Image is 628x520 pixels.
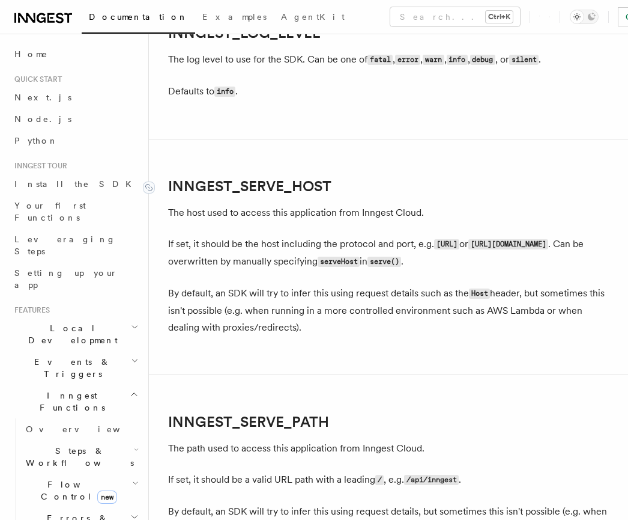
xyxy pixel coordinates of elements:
span: Python [14,136,58,145]
span: Your first Functions [14,201,86,222]
code: fatal [367,55,393,65]
a: Node.js [10,108,141,130]
span: Node.js [14,114,71,124]
a: Your first Functions [10,195,141,228]
span: new [97,491,117,504]
span: Setting up your app [14,268,118,290]
a: Python [10,130,141,151]
span: Events & Triggers [10,356,131,380]
a: AgentKit [274,4,352,32]
code: info [214,87,235,97]
code: [URL][DOMAIN_NAME] [468,239,548,249]
span: Documentation [89,12,188,22]
a: Documentation [82,4,195,34]
a: Install the SDK [10,173,141,195]
p: If set, it should be the host including the protocol and port, e.g. or . Can be overwritten by ma... [168,236,609,271]
p: If set, it should be a valid URL path with a leading , e.g. . [168,471,609,489]
a: Next.js [10,87,141,108]
p: The log level to use for the SDK. Can be one of , , , , , or . [168,51,609,69]
p: The host used to access this application from Inngest Cloud. [168,204,609,221]
span: Inngest tour [10,161,67,171]
code: serve() [367,257,401,267]
code: info [447,55,468,65]
code: error [395,55,420,65]
span: Steps & Workflows [21,445,134,469]
code: warn [423,55,444,65]
button: Local Development [10,317,141,351]
code: debug [470,55,495,65]
p: Defaults to . [168,83,609,100]
span: Examples [202,12,267,22]
code: serveHost [318,257,360,267]
button: Events & Triggers [10,351,141,385]
code: Host [469,289,490,299]
button: Toggle dark mode [570,10,599,24]
p: The path used to access this application from Inngest Cloud. [168,440,609,457]
button: Steps & Workflows [21,440,141,474]
a: Home [10,43,141,65]
span: Install the SDK [14,179,139,189]
span: AgentKit [281,12,345,22]
span: Local Development [10,322,131,346]
span: Quick start [10,75,62,84]
code: / [375,475,384,485]
a: Overview [21,418,141,440]
span: Leveraging Steps [14,234,116,256]
button: Flow Controlnew [21,474,141,507]
button: Search...Ctrl+K [390,7,520,26]
code: [URL] [434,239,459,249]
p: By default, an SDK will try to infer this using request details such as the header, but sometimes... [168,285,609,336]
a: INNGEST_SERVE_HOST [168,178,331,195]
a: Examples [195,4,274,32]
span: Inngest Functions [10,390,130,414]
span: Home [14,48,48,60]
kbd: Ctrl+K [486,11,513,23]
code: silent [509,55,539,65]
button: Inngest Functions [10,385,141,418]
span: Overview [26,424,149,434]
span: Features [10,305,50,315]
code: /api/inngest [404,475,459,485]
a: Leveraging Steps [10,228,141,262]
span: Next.js [14,93,71,102]
span: Flow Control [21,479,132,503]
a: Setting up your app [10,262,141,296]
a: INNGEST_SERVE_PATH [168,414,329,430]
